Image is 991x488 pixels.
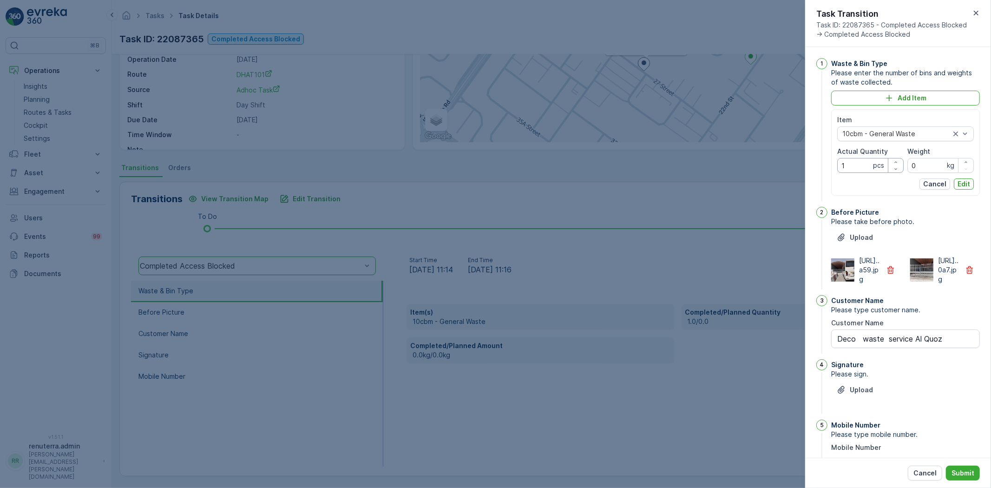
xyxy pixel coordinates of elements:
[831,208,879,217] p: Before Picture
[831,443,881,451] label: Mobile Number
[831,382,879,397] button: Upload File
[898,93,926,103] p: Add Item
[831,421,880,430] p: Mobile Number
[919,178,950,190] button: Cancel
[946,466,980,481] button: Submit
[908,466,942,481] button: Cancel
[831,430,980,439] span: Please type mobile number.
[952,468,974,478] p: Submit
[850,385,873,395] p: Upload
[831,296,884,305] p: Customer Name
[831,59,887,68] p: Waste & Bin Type
[938,256,959,284] p: [URL]..0a7.jpg
[831,258,854,282] img: Media Preview
[831,369,980,379] span: Please sign.
[816,359,827,370] div: 4
[947,161,954,170] p: kg
[910,258,933,282] img: Media Preview
[831,91,980,106] button: Add Item
[831,319,884,327] label: Customer Name
[837,147,888,155] label: Actual Quantity
[816,7,971,20] p: Task Transition
[837,116,852,124] label: Item
[873,161,884,170] p: pcs
[923,179,946,189] p: Cancel
[816,207,827,218] div: 2
[831,230,879,245] button: Upload File
[816,20,971,39] span: Task ID: 22087365 - Completed Access Blocked -> Completed Access Blocked
[850,233,873,242] p: Upload
[907,147,930,155] label: Weight
[816,420,827,431] div: 5
[954,178,974,190] button: Edit
[859,256,880,284] p: [URL]..a59.jpg
[831,68,980,87] span: Please enter the number of bins and weights of waste collected.
[913,468,937,478] p: Cancel
[831,217,980,226] span: Please take before photo.
[831,305,980,315] span: Please type customer name.
[958,179,970,189] p: Edit
[831,360,864,369] p: Signature
[816,295,827,306] div: 3
[816,58,827,69] div: 1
